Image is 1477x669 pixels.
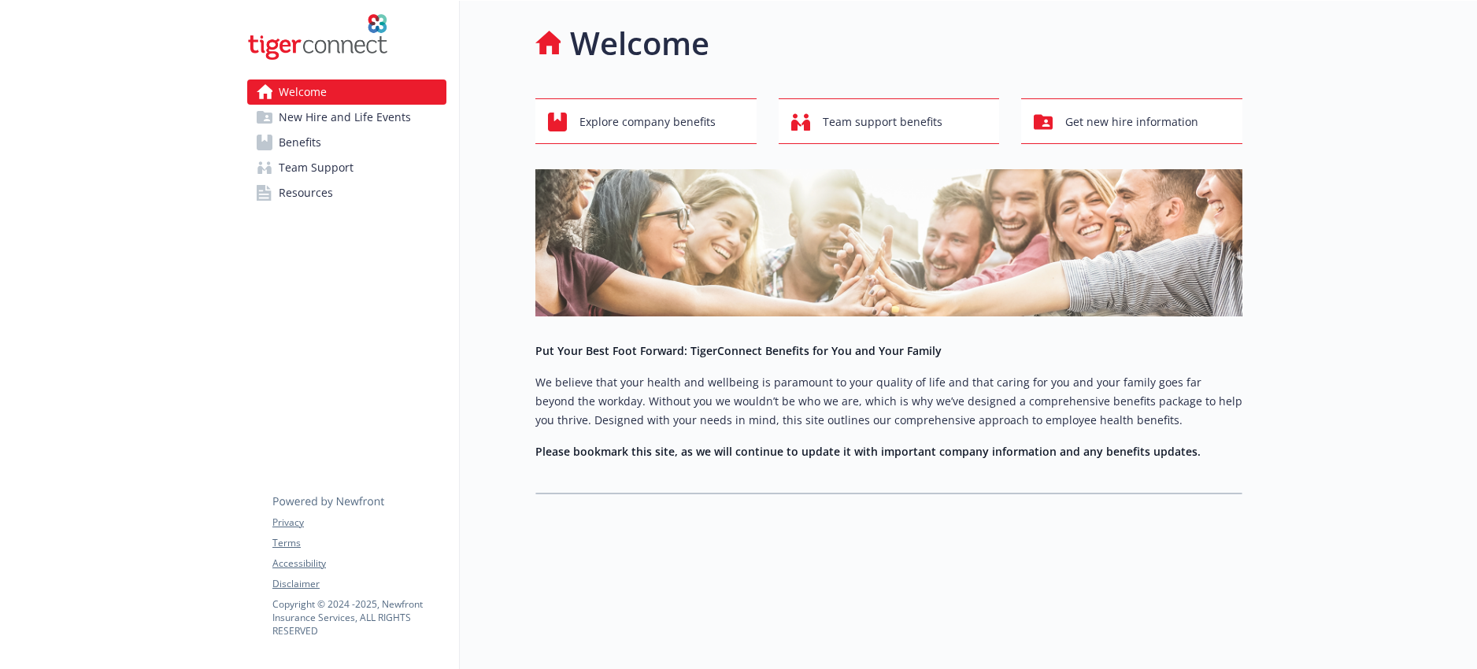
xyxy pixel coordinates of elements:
span: Team Support [279,155,354,180]
h1: Welcome [570,20,709,67]
a: Privacy [272,516,446,530]
strong: Please bookmark this site, as we will continue to update it with important company information an... [535,444,1201,459]
button: Get new hire information [1021,98,1242,144]
span: Resources [279,180,333,205]
p: Copyright © 2024 - 2025 , Newfront Insurance Services, ALL RIGHTS RESERVED [272,597,446,638]
a: Team Support [247,155,446,180]
a: Benefits [247,130,446,155]
span: Welcome [279,79,327,105]
button: Team support benefits [779,98,1000,144]
span: New Hire and Life Events [279,105,411,130]
a: Terms [272,536,446,550]
span: Team support benefits [823,107,942,137]
span: Benefits [279,130,321,155]
strong: Put Your Best Foot Forward: TigerConnect Benefits for You and Your Family [535,343,942,358]
a: Resources [247,180,446,205]
span: Explore company benefits [579,107,716,137]
button: Explore company benefits [535,98,757,144]
span: Get new hire information [1065,107,1198,137]
img: overview page banner [535,169,1242,316]
a: Welcome [247,79,446,105]
a: Disclaimer [272,577,446,591]
p: We believe that your health and wellbeing is paramount to your quality of life and that caring fo... [535,373,1242,430]
a: New Hire and Life Events [247,105,446,130]
a: Accessibility [272,556,446,571]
